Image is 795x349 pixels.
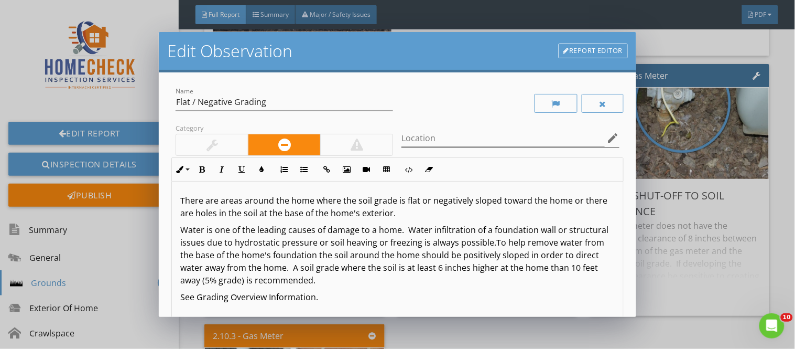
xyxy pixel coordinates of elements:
[192,160,212,179] button: Bold (Ctrl+B)
[176,93,393,111] input: Name
[419,160,439,179] button: Clear Formatting
[399,160,419,179] button: Code View
[759,313,785,339] iframe: Intercom live chat
[376,160,396,179] button: Insert Table
[232,160,252,179] button: Underline (Ctrl+U)
[180,237,604,286] span: To help remove water from the base of the home's foundation the soil around the home should be po...
[607,132,619,144] i: edit
[781,313,793,322] span: 10
[180,291,318,303] span: See Grading Overview Information.
[176,123,203,133] label: Category
[401,130,604,147] input: Location
[317,160,336,179] button: Insert Link (Ctrl+K)
[336,160,356,179] button: Insert Image (Ctrl+P)
[172,160,192,179] button: Inline Style
[167,40,292,61] h2: Edit Observation
[212,160,232,179] button: Italic (Ctrl+I)
[274,160,294,179] button: Ordered List
[252,160,271,179] button: Colors
[180,224,608,248] span: Water is one of the leading causes of damage to a home. Water infiltration of a foundation wall o...
[559,44,628,58] a: Report Editor
[294,160,314,179] button: Unordered List
[180,194,614,219] p: There are areas around the home where the soil grade is flat or negatively sloped toward the home...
